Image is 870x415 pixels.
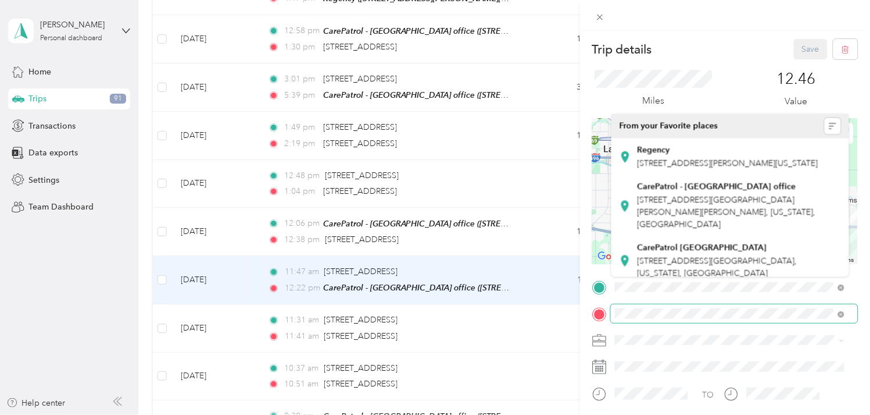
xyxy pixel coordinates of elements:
[637,144,669,155] strong: Regency
[592,41,652,58] p: Trip details
[703,389,714,401] div: TO
[620,121,718,132] span: From your Favorite places
[637,242,767,253] strong: CarePatrol [GEOGRAPHIC_DATA]
[595,249,633,264] img: Google
[643,94,665,108] p: Miles
[595,249,633,264] a: Open this area in Google Maps (opens a new window)
[637,158,818,168] span: [STREET_ADDRESS][PERSON_NAME][US_STATE]
[637,181,796,191] strong: CarePatrol - [GEOGRAPHIC_DATA] office
[637,256,797,278] span: [STREET_ADDRESS][GEOGRAPHIC_DATA], [US_STATE], [GEOGRAPHIC_DATA]
[785,94,808,109] p: Value
[777,70,816,88] p: 12.46
[805,350,870,415] iframe: Everlance-gr Chat Button Frame
[637,194,815,229] span: [STREET_ADDRESS][GEOGRAPHIC_DATA][PERSON_NAME][PERSON_NAME], [US_STATE], [GEOGRAPHIC_DATA]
